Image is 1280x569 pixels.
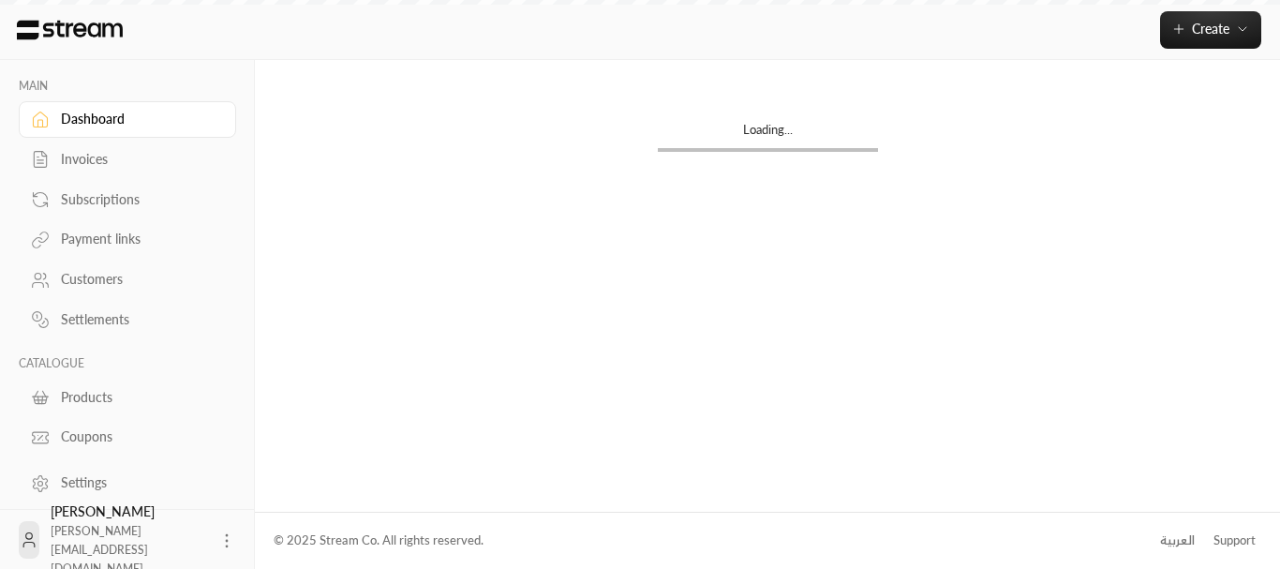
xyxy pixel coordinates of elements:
[61,310,213,329] div: Settlements
[1160,11,1261,49] button: Create
[19,302,236,338] a: Settlements
[19,101,236,138] a: Dashboard
[61,388,213,407] div: Products
[61,230,213,248] div: Payment links
[658,121,878,148] div: Loading...
[61,427,213,446] div: Coupons
[19,419,236,456] a: Coupons
[61,110,213,128] div: Dashboard
[19,221,236,258] a: Payment links
[19,262,236,298] a: Customers
[61,473,213,492] div: Settings
[19,356,236,371] p: CATALOGUE
[1192,21,1229,37] span: Create
[1160,532,1195,550] div: العربية
[274,532,484,550] div: © 2025 Stream Co. All rights reserved.
[15,20,125,40] img: Logo
[1207,524,1261,558] a: Support
[19,465,236,502] a: Settings
[19,379,236,415] a: Products
[19,142,236,178] a: Invoices
[61,270,213,289] div: Customers
[61,150,213,169] div: Invoices
[19,79,236,94] p: MAIN
[61,190,213,209] div: Subscriptions
[19,181,236,217] a: Subscriptions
